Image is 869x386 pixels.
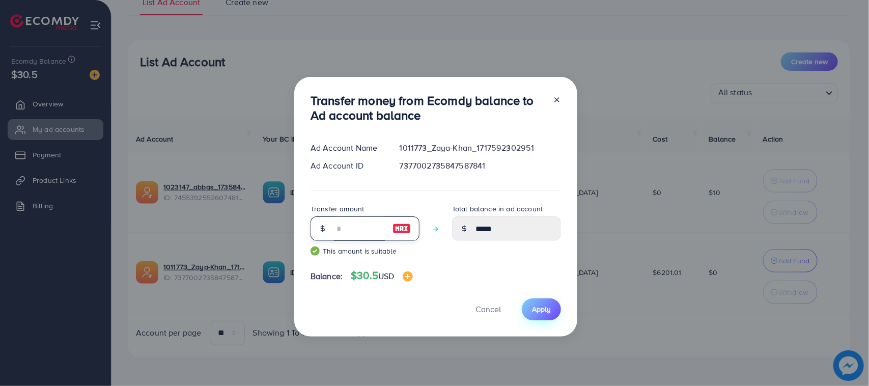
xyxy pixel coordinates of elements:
[522,298,561,320] button: Apply
[302,160,391,172] div: Ad Account ID
[391,142,569,154] div: 1011773_Zaya-Khan_1717592302951
[302,142,391,154] div: Ad Account Name
[311,246,419,256] small: This amount is suitable
[351,269,412,282] h4: $30.5
[452,204,543,214] label: Total balance in ad account
[475,304,501,315] span: Cancel
[532,304,551,314] span: Apply
[393,223,411,235] img: image
[391,160,569,172] div: 7377002735847587841
[311,246,320,256] img: guide
[378,270,394,282] span: USD
[403,271,413,282] img: image
[311,270,343,282] span: Balance:
[463,298,514,320] button: Cancel
[311,93,545,123] h3: Transfer money from Ecomdy balance to Ad account balance
[311,204,364,214] label: Transfer amount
